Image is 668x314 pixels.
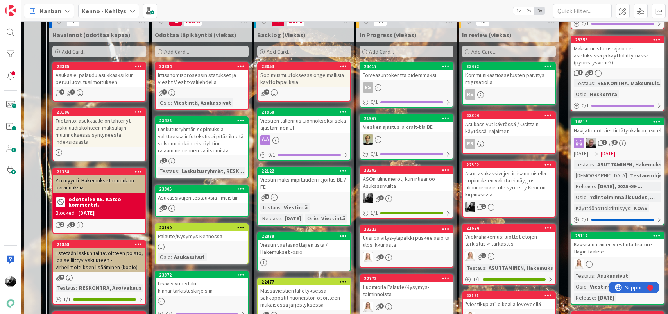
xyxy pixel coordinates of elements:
span: : [76,284,77,292]
div: Vuokrahakemus: luottotietojen tarkistus > tarkastus [463,232,555,249]
span: 34 [169,17,182,27]
img: Visit kanbanzone.com [5,5,16,16]
a: 23284Irtisanomisprosessin statukset ja viestit Viestit-välilehdelläOsio:Viestintä, Asukassivut [155,62,249,110]
div: Kommunikaatioasetusten päivitys migraatiolla [463,70,555,87]
a: 21338Y:n myynti: Hakemukset-ruudukon parannuksiaodottelee BE. Katso kommentit.Blocked:[DATE] [52,168,146,234]
a: 23199Palaute/Kysymys KennossaOsio:Asukassivut [155,223,249,264]
div: Kaksisuuntainen viestintä feature flagin taakse [571,239,664,257]
span: : [594,79,595,87]
div: [DEMOGRAPHIC_DATA] [574,171,627,180]
div: 23284Irtisanomisprosessin statukset ja viestit Viestit-välilehdellä [156,63,248,87]
div: 22878 [261,234,350,239]
span: In review (viekas) [462,31,512,39]
div: 23305 [156,186,248,193]
div: 23305 [159,186,248,192]
a: 23356Maksumuistutusraja on eri asetuksissa ja käyttöliittymässä (pyöristysvirhe?)Testaus:RESKONTR... [571,36,664,111]
div: 23186Tuotanto: asukkaalle on lähtenyt lasku uudiskohteen maksulajin muunnoksessa syntyneestä inde... [53,109,145,147]
div: 22122 [258,168,350,175]
div: 23304Asukassivut käytössä / Osittain käytössä -rajaimet [463,112,555,136]
div: Release [574,182,595,191]
span: 2 [379,254,384,259]
div: 23053 [261,64,350,69]
span: 0 / 1 [371,150,378,158]
div: Testaus [574,79,594,87]
div: 23417 [364,64,453,69]
span: 2 [588,70,593,75]
div: 21967Viestien ajastus ja draft-tila BE [360,115,453,132]
div: Y:n myynti: Hakemukset-ruudukon parannuksia [53,175,145,193]
span: : [587,282,588,291]
div: RS [463,139,555,149]
a: 23428Laskutusryhmän sopimuksia valittaessa infotekstistä pitää ilmetä selvemmin kiinteistöyhtiön ... [155,116,249,178]
div: 21624Vuokrahakemus: luottotietojen tarkistus > tarkastus [463,225,555,249]
span: 2x [524,7,534,15]
div: 21968 [261,109,350,115]
div: 22477 [261,279,350,285]
div: SL [360,302,453,312]
div: 0/1 [571,19,664,29]
div: KM [463,202,555,212]
div: 22878 [258,233,350,240]
span: : [587,90,588,98]
img: KM [5,276,16,287]
a: 23304Asukassivut käytössä / Osittain käytössä -rajaimetRS [462,111,556,154]
div: Toiveasuntokenttä pidemmäksi [360,70,453,80]
div: Tuotanto: asukkaalle on lähtenyt lasku uudiskohteen maksulajin muunnoksessa syntyneestä indeksios... [53,116,145,147]
div: 22772 [360,275,453,282]
span: : [595,182,596,191]
div: Testaus [260,203,281,212]
div: 23305Asukassivujen testauksia - muistiin [156,186,248,203]
span: 1x [513,7,524,15]
div: Max 6 [186,20,200,24]
a: 23223Uusi päivitys-yläpalkki puskee asioita ulos ikkunastaSL [360,225,453,268]
div: 23223Uusi päivitys-yläpalkki puskee asioita ulos ikkunasta [360,226,453,250]
div: 23428 [159,118,248,123]
span: 1 [59,89,64,95]
span: 10 [66,17,80,27]
div: 23161"Viestikuplat" oikealla leveydellä [463,292,555,309]
span: : [587,193,588,202]
b: odottelee BE. Katso kommentit. [68,196,143,207]
div: Release [260,214,281,223]
div: 21624 [463,225,555,232]
div: 23053 [258,63,350,70]
a: 22878Viestin vastaanottajien lista / Hakemukset -osio [257,232,351,271]
a: 23472Kommunikaatioasetusten päivitys migraatiollaRS [462,62,556,105]
div: Osio [158,98,171,107]
div: RESKONTRA, Aso/vakuus [77,284,143,292]
span: 1 [162,89,167,95]
div: Asukassivut [595,271,630,280]
div: Viestintä [319,214,347,223]
span: 0 / 1 [582,216,589,224]
div: Maksumuistutusraja on eri asetuksissa ja käyttöliittymässä (pyöristysvirhe?) [571,43,664,68]
div: 23112 [571,232,664,239]
div: 23292 [364,168,453,173]
div: KOAS [632,204,649,212]
div: Viestin maksimipituuden rajoitus BE / FE [258,175,350,192]
img: KM [363,193,373,203]
div: 23292 [360,167,453,174]
div: 16816 [571,118,664,125]
div: Viestintä, Asukassivut [588,282,649,291]
div: 22878Viestin vastaanottajien lista / Hakemukset -osio [258,233,350,257]
span: In Progress (viekas) [360,31,417,39]
div: [DATE] [596,293,616,302]
div: 23372 [156,271,248,278]
a: 23417Toiveasuntokenttä pidemmäksiRS0/1 [360,62,453,108]
div: Lisää sivutustuki hinnantarkistuskirjeisiin [156,278,248,296]
div: 23417 [360,63,453,70]
a: 23385Asukas ei palaudu asukkaaksi kun peruu luovutusilmoituksen [52,62,146,102]
a: 21967Viestien ajastus ja draft-tila BEML0/1 [360,114,453,160]
span: Backlog (Viekas) [257,31,306,39]
div: RS [465,139,475,149]
span: 0 / 1 [268,151,276,159]
div: 22477 [258,278,350,285]
span: 1 / 1 [63,295,71,303]
div: Testaus [574,271,594,280]
img: JH [586,138,596,148]
div: 21624 [466,225,555,231]
div: Osio [158,253,171,261]
div: KM [360,193,453,203]
span: : [281,214,283,223]
div: [DATE] [283,214,303,223]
